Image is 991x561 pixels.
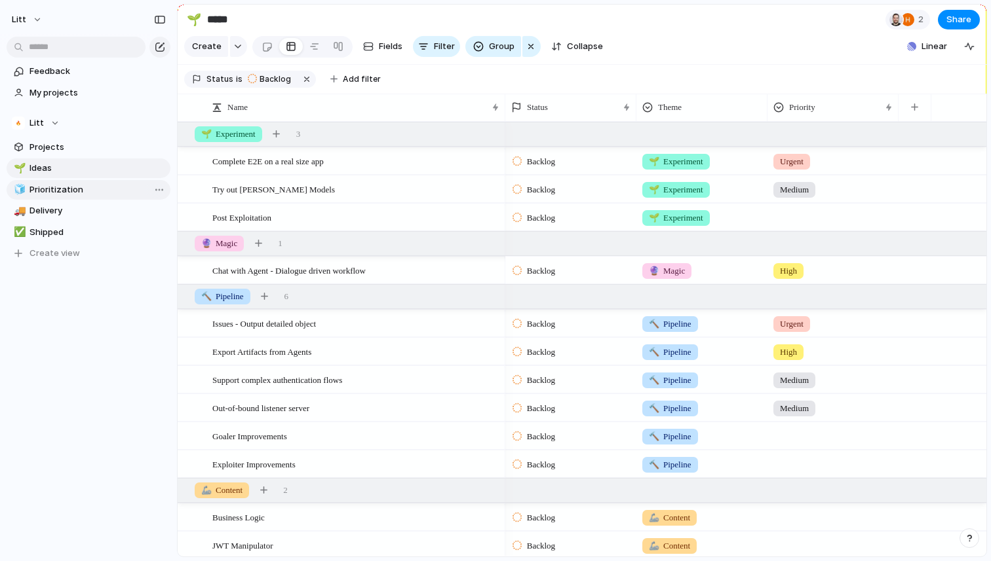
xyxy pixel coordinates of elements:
[7,223,170,242] div: ✅Shipped
[201,291,212,301] span: 🔨
[649,460,659,469] span: 🔨
[244,72,299,86] button: Backlog
[938,10,980,29] button: Share
[7,201,170,221] a: 🚚Delivery
[649,513,659,522] span: 🦾
[212,262,366,278] span: Chat with Agent - Dialogue driven workflow
[29,162,166,175] span: Ideas
[29,204,166,217] span: Delivery
[296,128,301,141] span: 3
[29,65,166,78] span: Feedback
[780,317,804,331] span: Urgent
[6,9,49,30] button: Litt
[649,374,691,387] span: Pipeline
[649,541,659,551] span: 🦾
[7,158,170,178] a: 🌱Ideas
[922,40,947,53] span: Linear
[379,40,402,53] span: Fields
[649,458,691,471] span: Pipeline
[12,226,25,239] button: ✅
[649,511,690,524] span: Content
[7,244,170,263] button: Create view
[649,346,691,359] span: Pipeline
[212,372,342,387] span: Support complex authentication flows
[649,317,691,331] span: Pipeline
[649,213,659,223] span: 🌱
[527,402,555,415] span: Backlog
[260,73,291,85] span: Backlog
[649,183,703,196] span: Experiment
[212,537,273,552] span: JWT Manipulator
[465,36,521,57] button: Group
[212,181,335,196] span: Try out [PERSON_NAME] Models
[236,73,243,85] span: is
[212,209,271,225] span: Post Exploitation
[527,346,555,359] span: Backlog
[434,40,455,53] span: Filter
[201,129,212,139] span: 🌱
[649,402,691,415] span: Pipeline
[14,204,23,219] div: 🚚
[7,83,170,103] a: My projects
[29,141,166,154] span: Projects
[780,264,797,278] span: High
[649,155,703,168] span: Experiment
[192,40,222,53] span: Create
[649,264,685,278] span: Magic
[29,226,166,239] span: Shipped
[567,40,603,53] span: Collapse
[322,70,389,88] button: Add filter
[649,431,659,441] span: 🔨
[12,204,25,217] button: 🚚
[658,101,682,114] span: Theme
[527,458,555,471] span: Backlog
[12,13,26,26] span: Litt
[29,86,166,100] span: My projects
[649,319,659,329] span: 🔨
[201,238,212,248] span: 🔮
[527,101,548,114] span: Status
[206,73,233,85] span: Status
[201,128,256,141] span: Experiment
[184,9,204,30] button: 🌱
[527,374,555,387] span: Backlog
[201,484,243,497] span: Content
[7,180,170,200] a: 🧊Prioritization
[212,456,296,471] span: Exploiter Improvements
[789,101,815,114] span: Priority
[283,484,288,497] span: 2
[649,156,659,166] span: 🌱
[780,155,804,168] span: Urgent
[358,36,408,57] button: Fields
[201,485,212,495] span: 🦾
[780,183,809,196] span: Medium
[413,36,460,57] button: Filter
[649,430,691,443] span: Pipeline
[780,402,809,415] span: Medium
[527,317,555,331] span: Backlog
[278,237,282,250] span: 1
[946,13,971,26] span: Share
[649,266,659,276] span: 🔮
[14,225,23,240] div: ✅
[201,237,237,250] span: Magic
[212,400,309,415] span: Out-of-bound listener server
[233,72,245,86] button: is
[29,117,44,130] span: Litt
[284,290,289,303] span: 6
[7,62,170,81] a: Feedback
[649,375,659,385] span: 🔨
[527,211,555,225] span: Backlog
[14,161,23,176] div: 🌱
[201,290,244,303] span: Pipeline
[780,374,809,387] span: Medium
[527,183,555,196] span: Backlog
[7,137,170,157] a: Projects
[7,113,170,133] button: Litt
[527,430,555,443] span: Backlog
[527,264,555,278] span: Backlog
[918,13,927,26] span: 2
[527,155,555,168] span: Backlog
[212,428,287,443] span: Goaler Improvements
